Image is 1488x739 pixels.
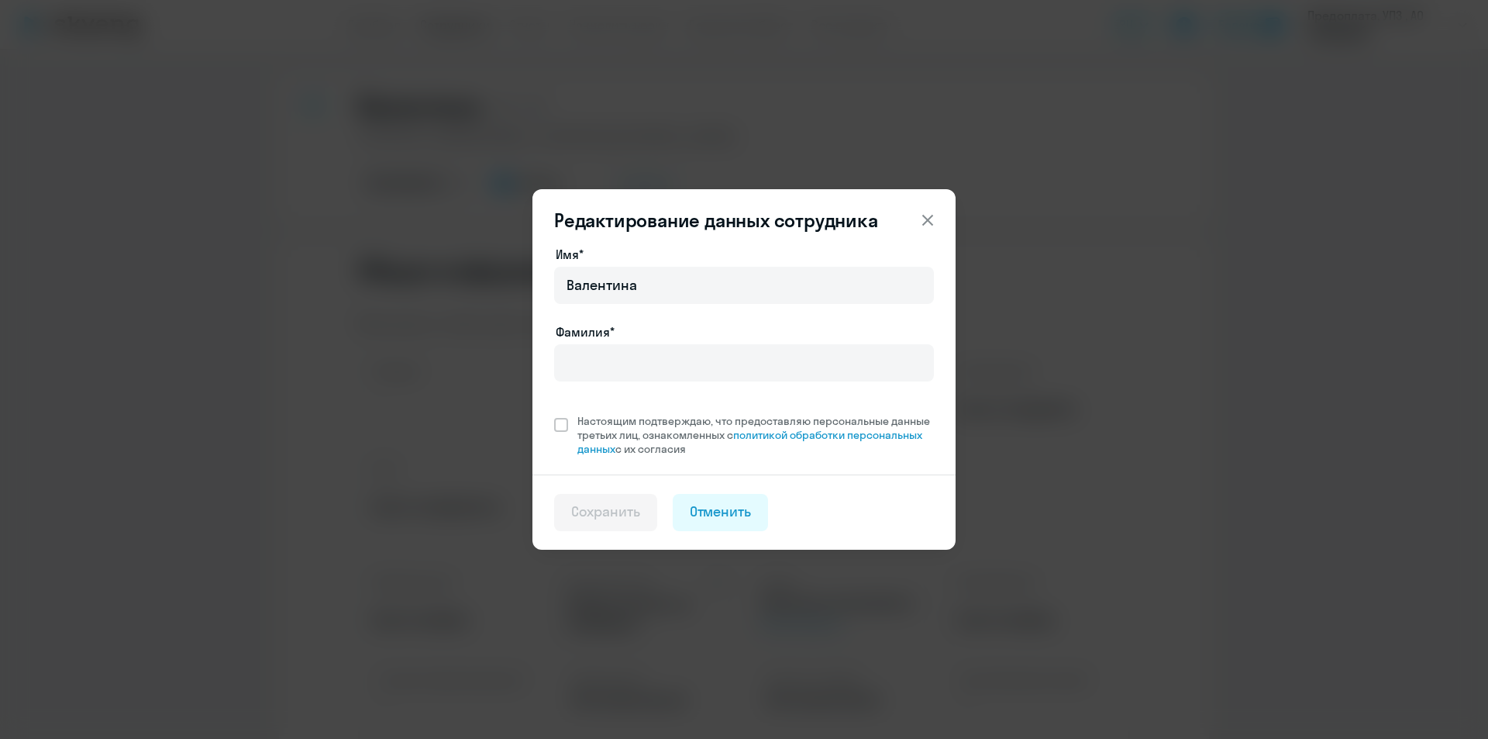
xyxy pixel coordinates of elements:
[571,502,640,522] div: Сохранить
[577,414,934,456] span: Настоящим подтверждаю, что предоставляю персональные данные третьих лиц, ознакомленных с с их сог...
[577,428,922,456] a: политикой обработки персональных данных
[556,323,615,341] label: Фамилия*
[554,494,657,531] button: Сохранить
[532,208,956,233] header: Редактирование данных сотрудника
[673,494,769,531] button: Отменить
[690,502,752,522] div: Отменить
